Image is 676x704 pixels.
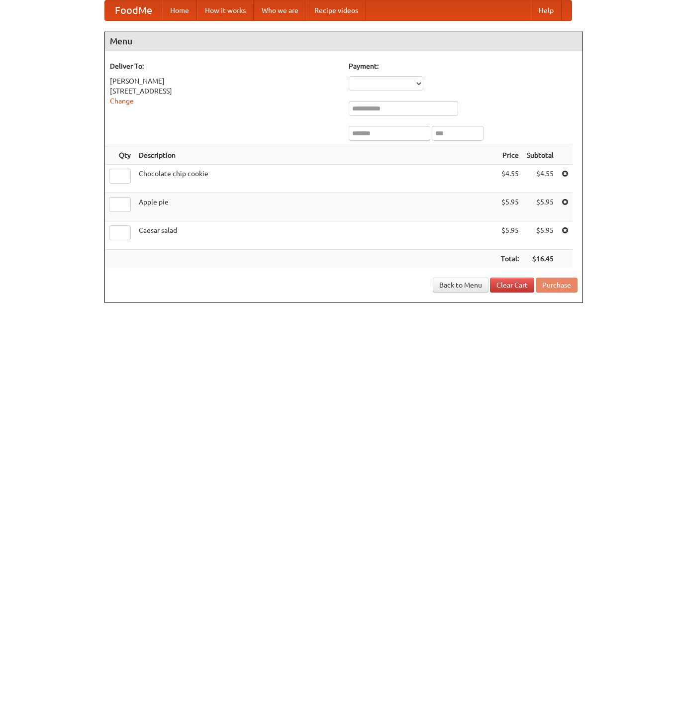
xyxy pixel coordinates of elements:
[197,0,254,20] a: How it works
[490,278,534,293] a: Clear Cart
[135,193,497,221] td: Apple pie
[497,146,523,165] th: Price
[254,0,306,20] a: Who we are
[523,250,558,268] th: $16.45
[135,165,497,193] td: Chocolate chip cookie
[105,146,135,165] th: Qty
[523,193,558,221] td: $5.95
[135,221,497,250] td: Caesar salad
[523,221,558,250] td: $5.95
[110,97,134,105] a: Change
[497,250,523,268] th: Total:
[105,31,582,51] h4: Menu
[497,221,523,250] td: $5.95
[162,0,197,20] a: Home
[497,165,523,193] td: $4.55
[110,86,339,96] div: [STREET_ADDRESS]
[349,61,578,71] h5: Payment:
[531,0,562,20] a: Help
[497,193,523,221] td: $5.95
[536,278,578,293] button: Purchase
[306,0,366,20] a: Recipe videos
[110,76,339,86] div: [PERSON_NAME]
[110,61,339,71] h5: Deliver To:
[523,146,558,165] th: Subtotal
[523,165,558,193] td: $4.55
[105,0,162,20] a: FoodMe
[433,278,488,293] a: Back to Menu
[135,146,497,165] th: Description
